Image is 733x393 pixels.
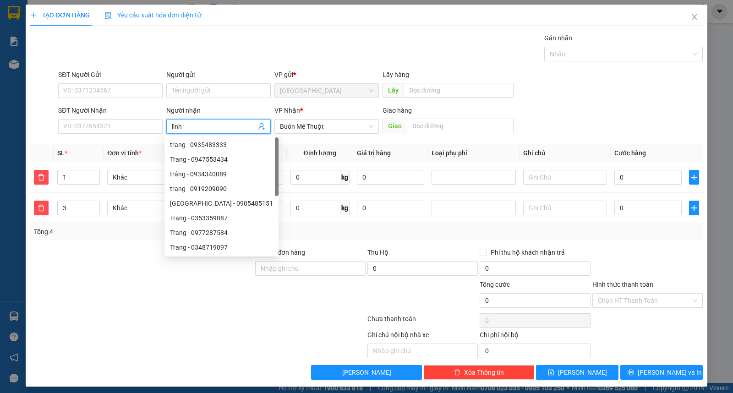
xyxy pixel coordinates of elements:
span: Định lượng [304,149,336,157]
span: [PERSON_NAME] và In [638,367,702,377]
span: Yêu cầu xuất hóa đơn điện tử [104,11,201,19]
button: plus [689,170,699,185]
span: kg [340,170,350,185]
div: Trang - 0977287584 [164,225,279,240]
button: delete [34,201,49,215]
input: Ghi Chú [523,170,607,185]
span: Tổng cước [480,281,510,288]
div: VP gửi [274,70,379,80]
button: plus [689,201,699,215]
span: delete [34,174,48,181]
span: Phí thu hộ khách nhận trả [487,247,569,257]
span: delete [454,369,460,377]
li: [GEOGRAPHIC_DATA] [5,5,133,54]
span: user-add [258,123,265,130]
span: plus [689,174,699,181]
span: close [691,13,698,21]
span: Khác [113,170,186,184]
input: Dọc đường [407,119,514,133]
div: SĐT Người Gửi [58,70,163,80]
div: Ghi chú nội bộ nhà xe [367,330,478,344]
button: delete [34,170,49,185]
div: trang - 0919209090 [164,181,279,196]
span: Khác [113,201,186,215]
li: VP Buôn Mê Thuột [63,65,122,75]
div: [GEOGRAPHIC_DATA] - 0905485151 [170,198,273,208]
div: SĐT Người Nhận [58,105,163,115]
button: deleteXóa Thông tin [424,365,534,380]
div: Trang - 0348719097 [170,242,273,252]
th: Loại phụ phí [428,144,520,162]
span: Giao [383,119,407,133]
div: Chi phí nội bộ [480,330,590,344]
div: trang - 0935483333 [164,137,279,152]
li: VP [GEOGRAPHIC_DATA] [5,65,63,95]
span: Giá trị hàng [357,149,391,157]
span: Xóa Thông tin [464,367,504,377]
span: save [548,369,554,377]
button: printer[PERSON_NAME] và In [620,365,703,380]
span: [PERSON_NAME] [342,367,391,377]
input: Dọc đường [404,83,514,98]
span: TẠO ĐƠN HÀNG [30,11,90,19]
span: printer [628,369,634,377]
span: SL [57,149,65,157]
div: Người nhận [166,105,271,115]
input: 0 [357,201,424,215]
div: Chị Trang - 0905485151 [164,196,279,211]
span: Sài Gòn [280,84,373,98]
span: VP Nhận [274,107,300,114]
img: logo.jpg [5,5,37,37]
span: Giao hàng [383,107,412,114]
span: [PERSON_NAME] [558,367,607,377]
th: Ghi chú [520,144,611,162]
button: [PERSON_NAME] [311,365,421,380]
span: Cước hàng [614,149,646,157]
div: tráng - 0934340089 [164,167,279,181]
span: Đơn vị tính [107,149,142,157]
img: icon [104,12,112,19]
div: trang - 0935483333 [170,140,273,150]
span: plus [30,12,37,18]
div: Trang - 0947553434 [164,152,279,167]
span: Lấy hàng [383,71,409,78]
input: Ghi chú đơn hàng [255,261,366,276]
label: Hình thức thanh toán [592,281,653,288]
span: plus [689,204,699,212]
div: Trang - 0348719097 [164,240,279,255]
button: save[PERSON_NAME] [536,365,618,380]
button: Close [682,5,707,30]
div: Chưa thanh toán [366,314,479,330]
div: trang - 0919209090 [170,184,273,194]
input: Ghi Chú [523,201,607,215]
span: Buôn Mê Thuột [280,120,373,133]
span: delete [34,204,48,212]
div: Trang - 0947553434 [170,154,273,164]
div: Trang - 0977287584 [170,228,273,238]
div: Tổng: 4 [34,227,284,237]
input: Nhập ghi chú [367,344,478,358]
div: Người gửi [166,70,271,80]
div: Trang - 0353359087 [164,211,279,225]
span: Lấy [383,83,404,98]
div: Trang - 0353359087 [170,213,273,223]
label: Gán nhãn [544,34,572,42]
label: Ghi chú đơn hàng [255,249,306,256]
span: kg [340,201,350,215]
div: tráng - 0934340089 [170,169,273,179]
input: 0 [357,170,424,185]
span: Thu Hộ [367,249,388,256]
